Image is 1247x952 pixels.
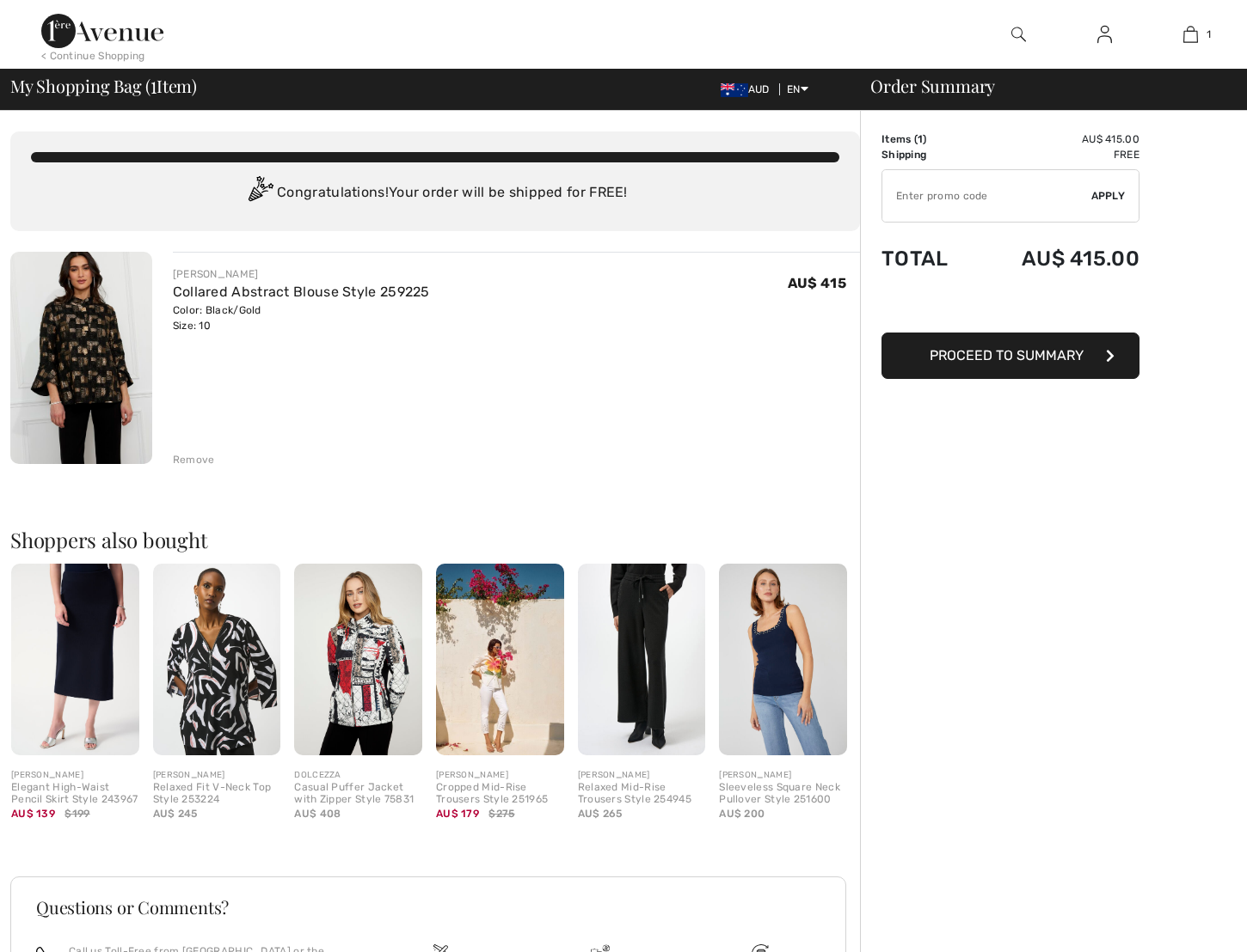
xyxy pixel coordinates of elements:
[153,808,198,820] span: AU$ 245
[294,769,422,782] div: DOLCEZZA
[488,806,514,821] span: $275
[153,564,281,755] img: Relaxed Fit V-Neck Top Style 253224
[578,782,706,806] div: Relaxed Mid-Rise Trousers Style 254945
[173,452,215,467] div: Remove
[31,176,839,211] div: Congratulations! Your order will be shipped for FREE!
[1084,24,1126,46] a: Sign In
[1183,24,1198,45] img: My Bag
[243,176,277,211] img: Congratulation2.svg
[64,806,89,821] span: $199
[719,564,847,755] img: Sleeveless Square Neck Pullover Style 251600
[41,48,145,64] div: < Continue Shopping
[11,782,139,806] div: Elegant High-Waist Pencil Skirt Style 243967
[721,83,777,95] span: AUD
[882,170,1091,222] input: Promo code
[436,564,564,755] img: Cropped Mid-Rise Trousers Style 251965
[719,782,847,806] div: Sleeveless Square Neck Pullover Style 251600
[881,333,1139,379] button: Proceed to Summary
[881,147,974,162] td: Shipping
[578,808,623,820] span: AU$ 265
[881,288,1139,326] iframe: PayPal
[153,769,281,782] div: [PERSON_NAME]
[294,564,422,755] img: Casual Puffer Jacket with Zipper Style 75831
[578,769,706,782] div: [PERSON_NAME]
[10,77,197,95] span: My Shopping Bag ( Item)
[881,131,974,147] td: Items ( )
[11,808,55,820] span: AU$ 139
[918,133,923,145] span: 1
[294,782,422,806] div: Casual Puffer Jacket with Zipper Style 75831
[36,899,820,916] h3: Questions or Comments?
[173,284,430,300] a: Collared Abstract Blouse Style 259225
[150,73,157,95] span: 1
[173,302,430,333] div: Color: Black/Gold Size: 10
[41,14,163,48] img: 1ère Avenue
[436,782,564,806] div: Cropped Mid-Rise Trousers Style 251965
[881,229,974,288] td: Total
[578,564,706,755] img: Relaxed Mid-Rise Trousers Style 254945
[719,769,847,782] div: [PERSON_NAME]
[11,564,139,755] img: Elegant High-Waist Pencil Skirt Style 243967
[11,769,139,782] div: [PERSON_NAME]
[721,83,748,97] img: Australian Dollar
[1207,27,1211,42] span: 1
[10,252,152,464] img: Collared Abstract Blouse Style 259225
[719,808,765,820] span: AU$ 200
[1091,188,1126,204] span: Apply
[153,782,281,806] div: Relaxed Fit V-Neck Top Style 253224
[294,808,341,820] span: AU$ 408
[1097,24,1112,45] img: My Info
[850,77,1237,95] div: Order Summary
[974,131,1139,147] td: AU$ 415.00
[974,147,1139,162] td: Free
[10,529,860,550] h2: Shoppers also bought
[436,808,479,820] span: AU$ 179
[974,229,1139,288] td: AU$ 415.00
[930,347,1084,363] span: Proceed to Summary
[788,275,846,291] span: AU$ 415
[787,83,808,95] span: EN
[1011,24,1026,45] img: search the website
[173,266,430,282] div: [PERSON_NAME]
[436,769,564,782] div: [PERSON_NAME]
[1148,24,1232,45] a: 1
